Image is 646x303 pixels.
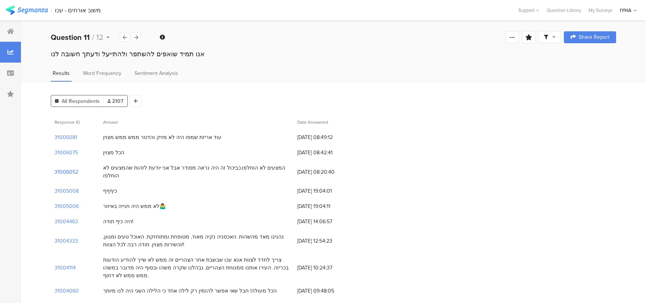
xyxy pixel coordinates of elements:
[96,32,103,43] span: 12
[103,119,118,126] span: Answer
[579,35,609,40] span: Share Report
[297,133,357,141] span: [DATE] 08:49:12
[55,119,80,126] span: Response ID
[585,7,616,14] a: My Surveys
[103,187,117,195] div: כיףףף
[55,218,78,225] section: 31004463
[103,218,133,225] div: היה כיף תודה!
[297,237,357,245] span: [DATE] 12:54:23
[103,287,277,295] div: הכל מעולה! חבל שאי אפשר להזמין רק לילה אחד כי הלילה השני היה לנו מיותר
[53,69,70,77] span: Results
[518,4,539,16] div: Support
[6,6,48,15] img: segmanta logo
[103,202,166,210] div: לא ממש היה חנייה באיזור🤷‍♂️
[55,187,79,195] section: 31005008
[297,149,357,157] span: [DATE] 08:42:41
[297,287,357,295] span: [DATE] 09:48:05
[543,7,585,14] a: Question Library
[51,49,616,59] div: אנו תמיד שואפים להשתפר ולהתייעל ודעתך חשובה לנו
[297,168,357,176] span: [DATE] 08:20:40
[103,256,290,280] div: צריך לחדד לצוות אנא עכו שבשבת אחר הצהריים זה ממש לא שייך להודיע הודעות בכריזה. העירו אותנו ממנוחת...
[297,187,357,195] span: [DATE] 19:04:01
[103,233,290,249] div: נהנינו מאד מהשהות. האכסניה נקיה מאוד, מטופחת ומתוחזקת. האוכל טעים ומגוון, והשירות מצוין. תודה רבה...
[297,119,328,126] span: Date Answered
[55,168,78,176] section: 31006052
[103,164,290,180] div: המצעים לא הוחלפו,כביכול זה היה נראה מסודר אבל אני יודעת לזהות שהמצעים לא הוחלפו
[55,264,76,272] section: 31004114
[83,69,121,77] span: Word Frequency
[55,7,101,14] div: משוב אורחים - עכו
[55,202,79,210] section: 31005006
[92,32,94,43] span: /
[620,7,631,14] div: IYHA
[55,133,77,141] section: 31006081
[297,202,357,210] span: [DATE] 19:04:11
[55,149,78,157] section: 31006075
[51,32,90,43] b: Question 11
[297,218,357,225] span: [DATE] 14:06:57
[134,69,178,77] span: Sentiment Analysis
[103,133,221,141] div: עוד אריזת שמפו היה לא מזיק והדטר ממש ממש מצוין
[108,97,124,105] span: 2107
[62,97,100,105] span: All Respondents
[55,237,78,245] section: 31004333
[55,287,79,295] section: 31004060
[51,6,52,15] div: |
[103,149,124,157] div: הכל מצוין
[297,264,357,272] span: [DATE] 10:24:37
